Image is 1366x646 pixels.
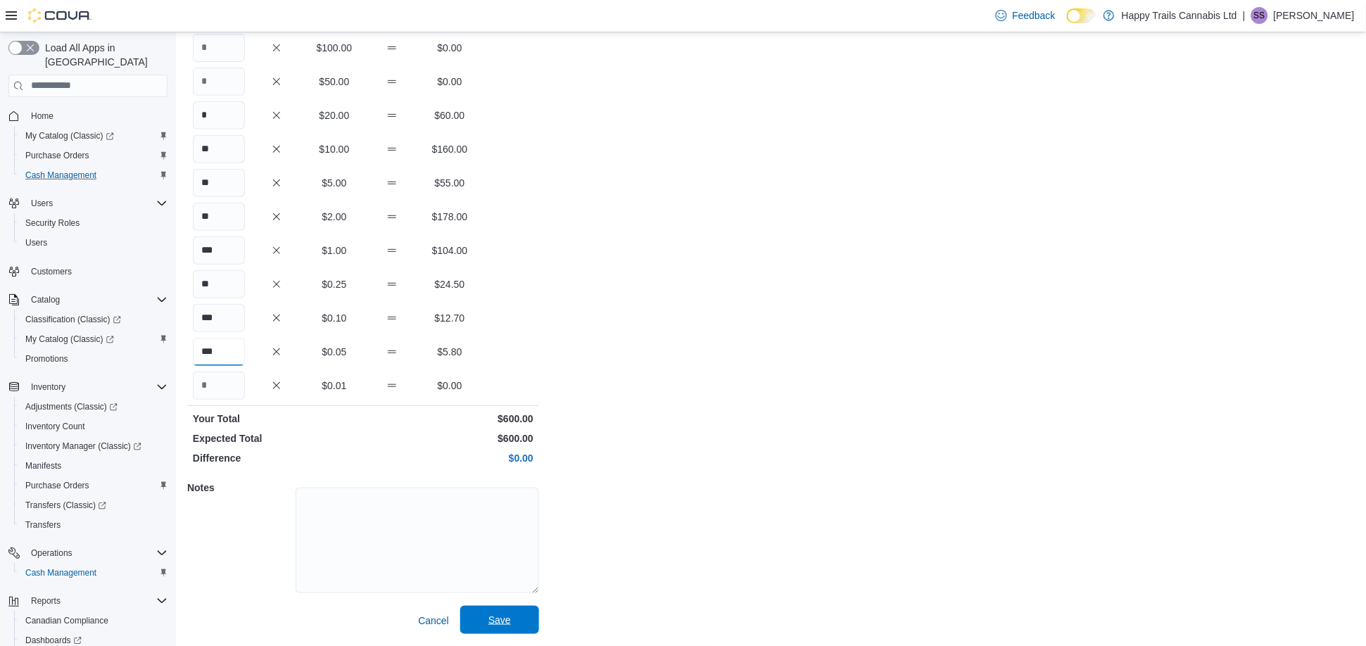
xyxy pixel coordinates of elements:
[20,398,167,415] span: Adjustments (Classic)
[20,438,147,455] a: Inventory Manager (Classic)
[14,126,173,146] a: My Catalog (Classic)
[14,436,173,456] a: Inventory Manager (Classic)
[14,456,173,476] button: Manifests
[308,176,360,190] p: $5.00
[193,451,360,465] p: Difference
[20,564,167,581] span: Cash Management
[424,277,476,291] p: $24.50
[460,606,539,634] button: Save
[28,8,91,23] img: Cova
[25,635,82,646] span: Dashboards
[1251,7,1268,24] div: Sandy Sierra
[20,311,127,328] a: Classification (Classic)
[14,611,173,631] button: Canadian Compliance
[25,379,71,395] button: Inventory
[25,545,167,562] span: Operations
[193,236,245,265] input: Quantity
[14,165,173,185] button: Cash Management
[14,476,173,495] button: Purchase Orders
[193,101,245,129] input: Quantity
[25,314,121,325] span: Classification (Classic)
[20,438,167,455] span: Inventory Manager (Classic)
[488,613,511,627] span: Save
[308,345,360,359] p: $0.05
[424,75,476,89] p: $0.00
[3,261,173,281] button: Customers
[25,217,80,229] span: Security Roles
[31,266,72,277] span: Customers
[14,417,173,436] button: Inventory Count
[193,34,245,62] input: Quantity
[31,595,61,607] span: Reports
[20,331,120,348] a: My Catalog (Classic)
[39,41,167,69] span: Load All Apps in [GEOGRAPHIC_DATA]
[366,412,533,426] p: $600.00
[20,564,102,581] a: Cash Management
[308,142,360,156] p: $10.00
[20,477,95,494] a: Purchase Orders
[3,290,173,310] button: Catalog
[193,372,245,400] input: Quantity
[193,412,360,426] p: Your Total
[424,243,476,258] p: $104.00
[193,270,245,298] input: Quantity
[14,349,173,369] button: Promotions
[193,169,245,197] input: Quantity
[25,615,108,626] span: Canadian Compliance
[20,350,167,367] span: Promotions
[25,108,59,125] a: Home
[20,127,120,144] a: My Catalog (Classic)
[14,495,173,515] a: Transfers (Classic)
[308,311,360,325] p: $0.10
[3,377,173,397] button: Inventory
[25,593,167,609] span: Reports
[14,310,173,329] a: Classification (Classic)
[418,614,449,628] span: Cancel
[20,234,167,251] span: Users
[424,176,476,190] p: $55.00
[308,210,360,224] p: $2.00
[187,474,293,502] h5: Notes
[25,379,167,395] span: Inventory
[3,591,173,611] button: Reports
[1067,8,1096,23] input: Dark Mode
[25,170,96,181] span: Cash Management
[25,353,68,365] span: Promotions
[308,243,360,258] p: $1.00
[20,457,167,474] span: Manifests
[25,593,66,609] button: Reports
[20,167,167,184] span: Cash Management
[25,421,85,432] span: Inventory Count
[20,497,167,514] span: Transfers (Classic)
[308,108,360,122] p: $20.00
[193,68,245,96] input: Quantity
[193,304,245,332] input: Quantity
[1122,7,1237,24] p: Happy Trails Cannabis Ltd
[14,233,173,253] button: Users
[31,294,60,305] span: Catalog
[31,198,53,209] span: Users
[14,213,173,233] button: Security Roles
[20,147,167,164] span: Purchase Orders
[1067,23,1068,24] span: Dark Mode
[20,234,53,251] a: Users
[424,379,476,393] p: $0.00
[366,431,533,445] p: $600.00
[25,545,78,562] button: Operations
[308,277,360,291] p: $0.25
[20,497,112,514] a: Transfers (Classic)
[193,338,245,366] input: Quantity
[1274,7,1355,24] p: [PERSON_NAME]
[20,311,167,328] span: Classification (Classic)
[20,127,167,144] span: My Catalog (Classic)
[424,210,476,224] p: $178.00
[990,1,1061,30] a: Feedback
[424,108,476,122] p: $60.00
[25,334,114,345] span: My Catalog (Classic)
[25,567,96,578] span: Cash Management
[20,418,91,435] a: Inventory Count
[20,517,66,533] a: Transfers
[25,291,65,308] button: Catalog
[3,543,173,563] button: Operations
[424,41,476,55] p: $0.00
